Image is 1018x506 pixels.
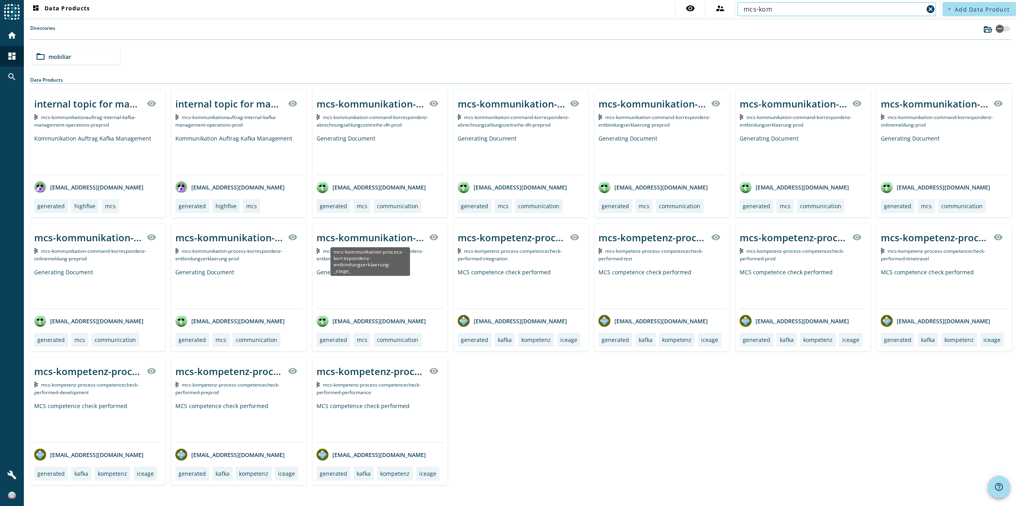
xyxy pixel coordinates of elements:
[743,202,770,210] div: generated
[147,366,156,376] mat-icon: visibility
[317,449,328,461] img: avatar
[429,99,439,108] mat-icon: visibility
[744,4,923,14] input: Search (% or * for wildcards)
[317,114,429,128] span: Kafka Topic: mcs-kommunikation-command-korrespondenz-abrechnungzahlungszeitreihe-dlt-prod
[881,181,893,193] img: avatar
[175,365,283,378] div: mcs-kompetenz-process-competencecheck-performed-_stage_
[317,402,443,442] div: MCS competence check performed
[598,248,602,254] img: Kafka Topic: mcs-kompetenz-process-competencecheck-performed-test
[34,181,144,193] div: [EMAIL_ADDRESS][DOMAIN_NAME]
[236,336,277,344] div: communication
[925,4,936,15] button: Clear
[98,470,127,477] div: kompetenz
[30,25,55,39] label: Directories
[458,268,585,309] div: MCS competence check performed
[175,181,285,193] div: [EMAIL_ADDRESS][DOMAIN_NAME]
[28,2,93,16] button: Data Products
[34,365,142,378] div: mcs-kompetenz-process-competencecheck-performed-_stage_
[994,482,1004,492] mat-icon: help_outline
[881,231,989,244] div: mcs-kompetenz-process-competencecheck-performed-_stage_
[598,114,711,128] span: Kafka Topic: mcs-kommunikation-command-korrespondenz-entbindungserklaerung-preprod
[993,232,1003,242] mat-icon: visibility
[560,336,577,344] div: iceage
[8,492,16,500] img: b949b67d7bf7c919f6ce9e34ff386508
[175,268,302,309] div: Generating Document
[147,232,156,242] mat-icon: visibility
[175,449,285,461] div: [EMAIL_ADDRESS][DOMAIN_NAME]
[36,52,45,61] mat-icon: folder_open
[881,248,884,254] img: Kafka Topic: mcs-kompetenz-process-competencecheck-performed-timetravel
[780,336,794,344] div: kafka
[740,114,852,128] span: Kafka Topic: mcs-kommunikation-command-korrespondenz-entbindungserklaerung-prod
[884,202,911,210] div: generated
[921,202,932,210] div: mcs
[458,97,565,110] div: mcs-kommunikation-command-korrespondenz-abrechnungzahlungszeitreihe-dlt-_stage_
[317,97,424,110] div: mcs-kommunikation-command-korrespondenz-abrechnungzahlungszeitreihe-dlt-_stage_
[881,97,989,110] div: mcs-kommunikation-command-korrespondenz-onlinemeldung-_stage_
[179,202,206,210] div: generated
[317,248,424,262] span: Kafka Topic: mcs-kommunikation-process-korrespondenz-entbindungserklaerung-preprod
[458,135,585,175] div: Generating Document
[357,470,371,477] div: kafka
[921,336,935,344] div: kafka
[317,382,320,387] img: Kafka Topic: mcs-kompetenz-process-competencecheck-performed-performance
[175,97,283,110] div: internal topic for management operations for mcs-kommunikation-auftrag-service
[521,336,551,344] div: kompetenz
[7,31,17,40] mat-icon: home
[458,114,461,120] img: Kafka Topic: mcs-kommunikation-command-korrespondenz-abrechnungzahlungszeitreihe-dlt-preprod
[317,248,320,254] img: Kafka Topic: mcs-kommunikation-process-korrespondenz-entbindungserklaerung-preprod
[317,315,328,327] img: avatar
[31,4,41,14] mat-icon: dashboard
[598,315,708,327] div: [EMAIL_ADDRESS][DOMAIN_NAME]
[598,135,725,175] div: Generating Document
[74,470,88,477] div: kafka
[37,336,65,344] div: generated
[34,315,144,327] div: [EMAIL_ADDRESS][DOMAIN_NAME]
[34,248,146,262] span: Kafka Topic: mcs-kommunikation-command-korrespondenz-onlinemeldung-preprod
[458,181,470,193] img: avatar
[34,135,161,175] div: Kommunikation Auftrag Kafka Management
[4,4,20,20] img: spoud-logo.svg
[740,181,849,193] div: [EMAIL_ADDRESS][DOMAIN_NAME]
[216,470,229,477] div: kafka
[711,99,721,108] mat-icon: visibility
[803,336,833,344] div: kompetenz
[570,99,579,108] mat-icon: visibility
[740,315,752,327] img: avatar
[175,248,179,254] img: Kafka Topic: mcs-kommunikation-process-korrespondenz-entbindungserklaerung-prod
[740,181,752,193] img: avatar
[34,97,142,110] div: internal topic for management operations for mcs-kommunikation-auftrag-service
[458,315,470,327] img: avatar
[458,248,562,262] span: Kafka Topic: mcs-kompetenz-process-competencecheck-performed-integration
[175,231,283,244] div: mcs-kommunikation-process-korrespondenz-entbindungserklaerung-_stage_
[639,336,653,344] div: kafka
[37,470,65,477] div: generated
[740,231,847,244] div: mcs-kompetenz-process-competencecheck-performed-_stage_
[602,202,629,210] div: generated
[662,336,692,344] div: kompetenz
[317,181,426,193] div: [EMAIL_ADDRESS][DOMAIN_NAME]
[74,336,85,344] div: mcs
[317,381,421,396] span: Kafka Topic: mcs-kompetenz-process-competencecheck-performed-performance
[740,315,849,327] div: [EMAIL_ADDRESS][DOMAIN_NAME]
[458,231,565,244] div: mcs-kompetenz-process-competencecheck-performed-_stage_
[429,366,439,376] mat-icon: visibility
[842,336,859,344] div: iceage
[49,53,71,61] span: mobiliar
[598,231,706,244] div: mcs-kompetenz-process-competencecheck-performed-_stage_
[518,202,560,210] div: communication
[852,99,862,108] mat-icon: visibility
[175,402,302,442] div: MCS competence check performed
[175,114,179,120] img: Kafka Topic: mcs-kommunikationauftrag-internal-kafka-management-operations-prod
[598,181,708,193] div: [EMAIL_ADDRESS][DOMAIN_NAME]
[288,232,297,242] mat-icon: visibility
[380,470,410,477] div: kompetenz
[317,231,424,244] div: mcs-kommunikation-process-korrespondenz-entbindungserklaerung-_stage_
[34,231,142,244] div: mcs-kommunikation-command-korrespondenz-onlinemeldung-_stage_
[34,114,38,120] img: Kafka Topic: mcs-kommunikationauftrag-internal-kafka-management-operations-preprod
[34,449,46,461] img: avatar
[317,449,426,461] div: [EMAIL_ADDRESS][DOMAIN_NAME]
[715,4,725,13] mat-icon: supervisor_account
[175,114,277,128] span: Kafka Topic: mcs-kommunikationauftrag-internal-kafka-management-operations-prod
[7,51,17,61] mat-icon: dashboard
